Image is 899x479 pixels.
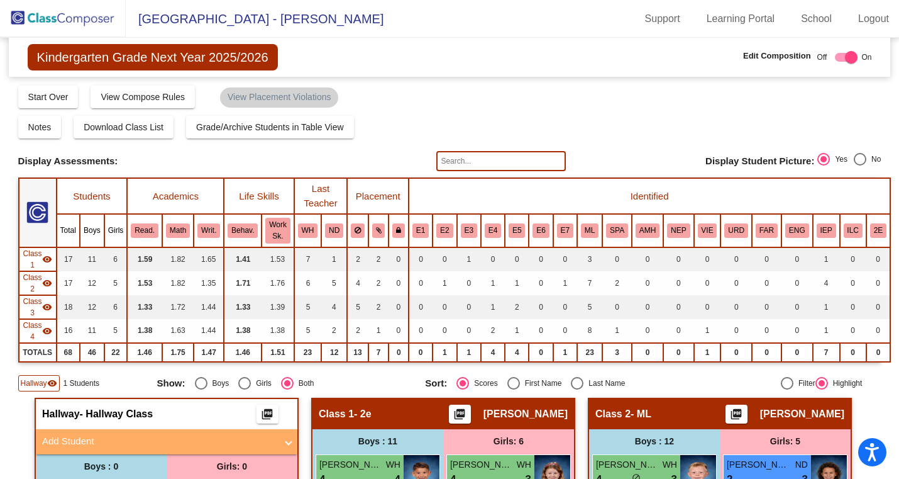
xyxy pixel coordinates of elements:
mat-icon: visibility [42,278,52,288]
td: 0 [781,319,813,343]
div: Boys [207,378,229,389]
td: 0 [840,247,866,271]
td: 12 [321,343,347,362]
button: Print Students Details [725,405,747,424]
td: 1 [481,295,505,319]
td: 1.41 [224,247,262,271]
td: 46 [80,343,104,362]
button: Notes [18,116,62,138]
td: 1.75 [162,343,194,362]
span: - 2e [354,408,372,420]
span: Download Class List [84,122,163,132]
span: Kindergarten Grade Next Year 2025/2026 [28,44,278,70]
td: 4 [813,271,840,295]
td: 4 [321,295,347,319]
span: Class 2 [595,408,631,420]
td: 0 [866,343,890,362]
td: 0 [840,271,866,295]
td: 1 [553,271,577,295]
td: 1.65 [194,247,224,271]
button: Behav. [228,223,258,237]
td: 1.33 [224,295,262,319]
span: ND [795,458,808,471]
button: Start Over [18,86,79,108]
span: Sort: [425,378,447,389]
td: 23 [294,343,322,362]
button: WH [298,223,318,237]
th: Identified [409,178,890,214]
td: 0 [694,271,721,295]
td: 0 [694,295,721,319]
button: E4 [485,223,501,237]
span: - ML [631,408,651,420]
td: 5 [347,295,368,319]
button: AMH [636,223,659,237]
td: 1.35 [194,271,224,295]
span: Class 3 [23,296,42,318]
td: 0 [840,319,866,343]
span: [PERSON_NAME] [483,408,568,420]
div: Yes [830,154,847,165]
td: 0 [781,271,813,295]
td: 1 [553,343,577,362]
td: 0 [433,295,456,319]
td: 5 [321,271,347,295]
td: 0 [433,247,456,271]
span: - Hallway Class [80,408,153,420]
td: Margie Stockfish - ML/ILC [19,295,57,319]
td: 13 [347,343,368,362]
td: 0 [457,295,481,319]
td: 1 [813,319,840,343]
th: Total [57,214,80,247]
div: Boys : 12 [589,429,720,454]
th: Black or African American [457,214,481,247]
td: 1.53 [262,247,294,271]
td: 1.33 [127,295,162,319]
a: Logout [848,9,899,29]
th: Life Skills [224,178,294,214]
div: Girls: 5 [720,429,851,454]
th: Keep with students [368,214,389,247]
button: URD [724,223,748,237]
th: Keep with teacher [389,214,409,247]
td: 17 [57,247,80,271]
td: 2 [347,319,368,343]
td: 0 [752,343,781,362]
td: 2 [505,295,529,319]
td: 2 [602,271,632,295]
td: 0 [529,295,553,319]
input: Search... [436,151,566,171]
div: Girls: 6 [443,429,574,454]
td: 0 [529,319,553,343]
th: Academics [127,178,224,214]
td: 12 [80,271,104,295]
td: 17 [57,271,80,295]
td: 1 [457,343,481,362]
td: 0 [720,271,752,295]
td: 5 [577,295,602,319]
div: No [866,154,881,165]
td: 1 [813,295,840,319]
button: E1 [412,223,429,237]
mat-panel-title: Add Student [42,434,276,449]
th: Hispanic or Latino [481,214,505,247]
td: 0 [409,295,433,319]
td: 0 [663,319,693,343]
td: 4 [505,343,529,362]
span: Class 1 [319,408,354,420]
td: 0 [866,247,890,271]
td: 0 [389,343,409,362]
button: IEP [817,223,836,237]
td: 4 [347,271,368,295]
td: 1 [481,271,505,295]
td: 0 [553,247,577,271]
mat-icon: visibility [42,302,52,312]
div: Highlight [828,378,863,389]
td: 68 [57,343,80,362]
div: Girls [251,378,272,389]
button: Math [166,223,190,237]
td: 1.71 [224,271,262,295]
td: 7 [294,247,322,271]
td: 0 [720,295,752,319]
td: 7 [368,343,389,362]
